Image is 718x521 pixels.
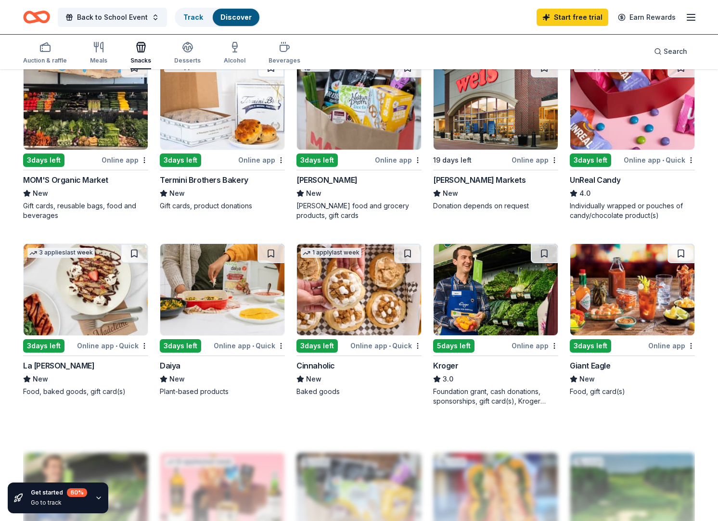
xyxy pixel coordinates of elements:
div: Online app [648,340,695,352]
div: Plant-based products [160,387,285,396]
div: Baked goods [296,387,422,396]
img: Image for Termini Brothers Bakery [160,58,284,150]
div: Online app Quick [77,340,148,352]
div: Go to track [31,499,87,507]
div: Online app [512,154,558,166]
div: Kroger [433,360,459,371]
div: 3 days left [23,339,64,353]
div: UnReal Candy [570,174,620,186]
div: 3 days left [570,153,611,167]
span: New [579,373,595,385]
img: Image for Daiya [160,244,284,335]
div: 3 days left [23,153,64,167]
button: Meals [90,38,107,69]
a: Image for Weis Markets19 days leftOnline app[PERSON_NAME] MarketsNewDonation depends on request [433,58,558,211]
div: Food, baked goods, gift card(s) [23,387,148,396]
div: MOM'S Organic Market [23,174,108,186]
img: Image for MOM'S Organic Market [24,58,148,150]
div: 19 days left [433,154,472,166]
span: 3.0 [443,373,453,385]
div: Donation depends on request [433,201,558,211]
span: • [389,342,391,350]
img: Image for Weis Markets [434,58,558,150]
div: [PERSON_NAME] food and grocery products, gift cards [296,201,422,220]
div: Gift cards, reusable bags, food and beverages [23,201,148,220]
a: Image for Cinnaholic1 applylast week3days leftOnline app•QuickCinnaholicNewBaked goods [296,243,422,396]
button: TrackDiscover [175,8,260,27]
a: Image for MOM'S Organic Market3days leftOnline appMOM'S Organic MarketNewGift cards, reusable bag... [23,58,148,220]
a: Start free trial [537,9,608,26]
div: Online app Quick [350,340,422,352]
div: Online app [238,154,285,166]
button: Back to School Event [58,8,167,27]
div: 3 days left [570,339,611,353]
div: Food, gift card(s) [570,387,695,396]
div: 3 days left [160,339,201,353]
div: Get started [31,488,87,497]
div: Cinnaholic [296,360,335,371]
div: Snacks [130,57,151,64]
span: • [115,342,117,350]
div: 5 days left [433,339,474,353]
button: Search [646,42,695,61]
div: Online app Quick [624,154,695,166]
button: Snacks [130,38,151,69]
span: New [306,373,321,385]
div: 3 days left [296,339,338,353]
div: Alcohol [224,57,245,64]
div: [PERSON_NAME] Markets [433,174,526,186]
div: 3 days left [296,153,338,167]
div: Online app [102,154,148,166]
div: 3 days left [160,153,201,167]
img: Image for MARTIN'S [297,58,421,150]
button: Desserts [174,38,201,69]
div: Giant Eagle [570,360,611,371]
a: Image for La Madeleine3 applieslast week3days leftOnline app•QuickLa [PERSON_NAME]NewFood, baked ... [23,243,148,396]
button: Auction & raffle [23,38,67,69]
div: La [PERSON_NAME] [23,360,95,371]
div: Foundation grant, cash donations, sponsorships, gift card(s), Kroger products [433,387,558,406]
span: New [169,188,185,199]
span: • [662,156,664,164]
span: 4.0 [579,188,590,199]
img: Image for Cinnaholic [297,244,421,335]
a: Image for Giant Eagle3days leftOnline appGiant EagleNewFood, gift card(s) [570,243,695,396]
span: • [252,342,254,350]
div: Online app [512,340,558,352]
div: Daiya [160,360,180,371]
a: Image for Termini Brothers Bakery9 applieslast week3days leftOnline appTermini Brothers BakeryNew... [160,58,285,211]
a: Earn Rewards [612,9,681,26]
a: Discover [220,13,252,21]
a: Image for MARTIN'SLocal3days leftOnline app[PERSON_NAME]New[PERSON_NAME] food and grocery product... [296,58,422,220]
button: Alcohol [224,38,245,69]
div: Auction & raffle [23,57,67,64]
div: Beverages [269,57,300,64]
img: Image for La Madeleine [24,244,148,335]
div: 1 apply last week [301,248,361,258]
a: Track [183,13,203,21]
div: Individually wrapped or pouches of candy/chocolate product(s) [570,201,695,220]
div: 3 applies last week [27,248,95,258]
a: Image for UnReal Candy4 applieslast week3days leftOnline app•QuickUnReal Candy4.0Individually wra... [570,58,695,220]
div: [PERSON_NAME] [296,174,358,186]
span: New [306,188,321,199]
a: Image for Daiya3days leftOnline app•QuickDaiyaNewPlant-based products [160,243,285,396]
span: New [443,188,458,199]
a: Home [23,6,50,28]
div: Desserts [174,57,201,64]
div: Meals [90,57,107,64]
div: Gift cards, product donations [160,201,285,211]
span: Back to School Event [77,12,148,23]
span: New [33,188,48,199]
div: Online app Quick [214,340,285,352]
img: Image for UnReal Candy [570,58,694,150]
span: New [33,373,48,385]
img: Image for Kroger [434,244,558,335]
button: Beverages [269,38,300,69]
div: 60 % [67,488,87,497]
img: Image for Giant Eagle [570,244,694,335]
div: Termini Brothers Bakery [160,174,248,186]
a: Image for Kroger5days leftOnline appKroger3.0Foundation grant, cash donations, sponsorships, gift... [433,243,558,406]
div: Online app [375,154,422,166]
span: Search [664,46,687,57]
